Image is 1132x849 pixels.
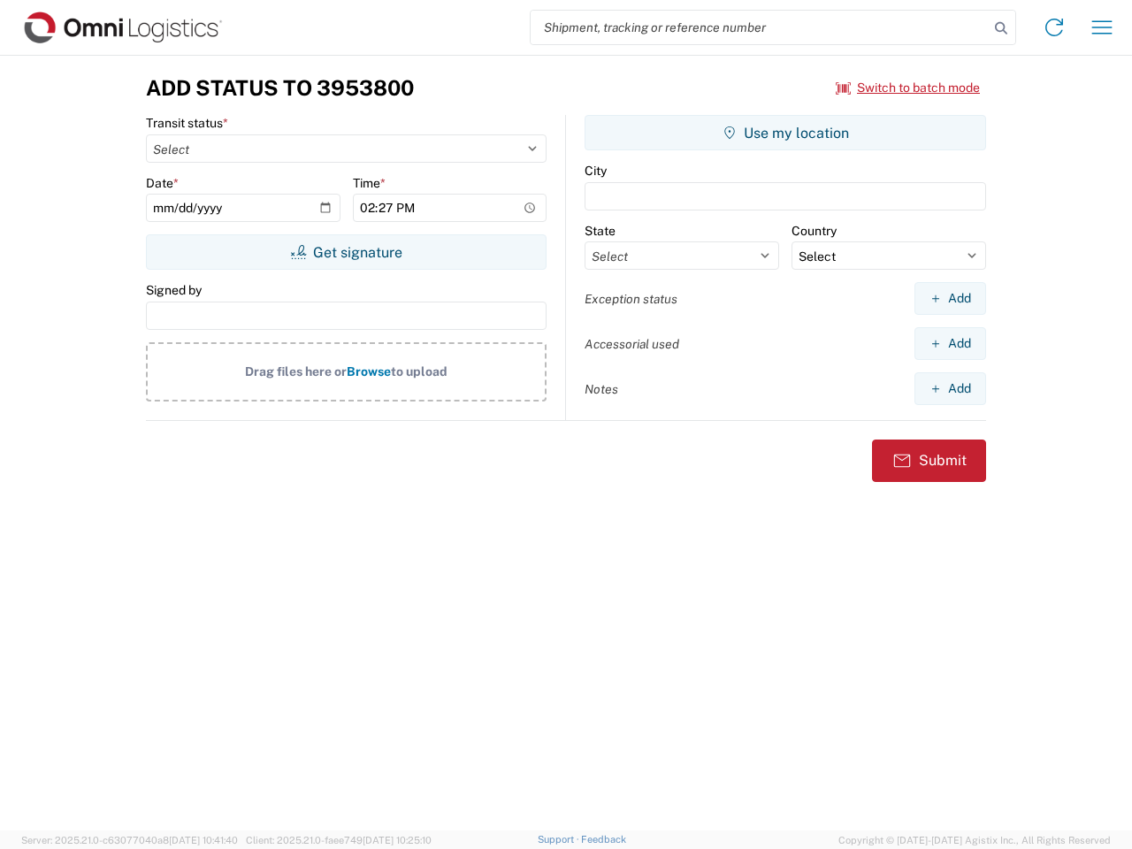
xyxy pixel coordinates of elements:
[146,115,228,131] label: Transit status
[914,282,986,315] button: Add
[246,835,432,845] span: Client: 2025.21.0-faee749
[914,372,986,405] button: Add
[21,835,238,845] span: Server: 2025.21.0-c63077040a8
[363,835,432,845] span: [DATE] 10:25:10
[585,223,616,239] label: State
[585,336,679,352] label: Accessorial used
[146,75,414,101] h3: Add Status to 3953800
[353,175,386,191] label: Time
[585,291,677,307] label: Exception status
[146,234,547,270] button: Get signature
[585,115,986,150] button: Use my location
[872,440,986,482] button: Submit
[538,834,582,845] a: Support
[391,364,447,379] span: to upload
[792,223,837,239] label: Country
[245,364,347,379] span: Drag files here or
[146,175,179,191] label: Date
[585,163,607,179] label: City
[585,381,618,397] label: Notes
[146,282,202,298] label: Signed by
[838,832,1111,848] span: Copyright © [DATE]-[DATE] Agistix Inc., All Rights Reserved
[169,835,238,845] span: [DATE] 10:41:40
[581,834,626,845] a: Feedback
[836,73,980,103] button: Switch to batch mode
[347,364,391,379] span: Browse
[914,327,986,360] button: Add
[531,11,989,44] input: Shipment, tracking or reference number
